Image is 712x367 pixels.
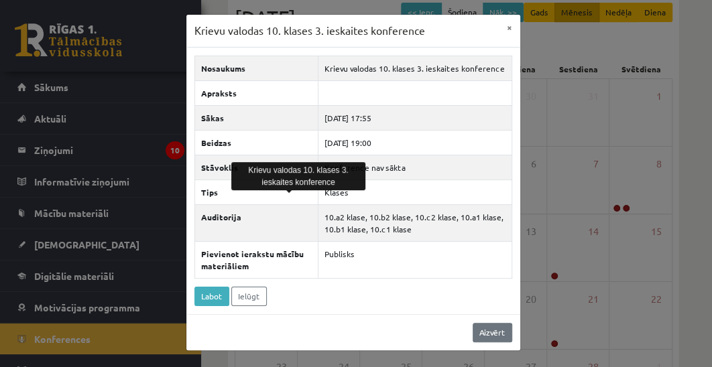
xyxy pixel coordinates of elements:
[318,105,512,130] td: [DATE] 17:55
[194,80,318,105] th: Apraksts
[194,105,318,130] th: Sākas
[318,155,512,179] td: Konference nav sākta
[473,323,512,342] a: Aizvērt
[318,179,512,204] td: Klases
[194,179,318,204] th: Tips
[318,241,512,278] td: Publisks
[318,130,512,155] td: [DATE] 19:00
[318,204,512,241] td: 10.a2 klase, 10.b2 klase, 10.c2 klase, 10.a1 klase, 10.b1 klase, 10.c1 klase
[194,204,318,241] th: Auditorija
[231,162,365,190] div: Krievu valodas 10. klases 3. ieskaites konference
[499,15,520,40] button: ×
[194,23,425,39] h3: Krievu valodas 10. klases 3. ieskaites konference
[231,287,267,306] a: Ielūgt
[194,130,318,155] th: Beidzas
[318,56,512,80] td: Krievu valodas 10. klases 3. ieskaites konference
[194,56,318,80] th: Nosaukums
[194,155,318,179] th: Stāvoklis
[194,241,318,278] th: Pievienot ierakstu mācību materiāliem
[194,287,229,306] a: Labot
